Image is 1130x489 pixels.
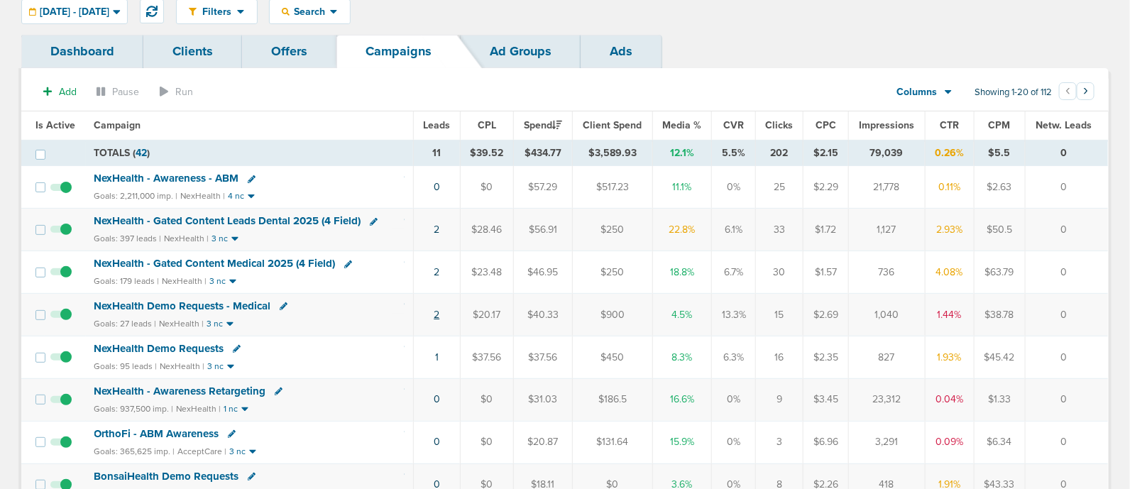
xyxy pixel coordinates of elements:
td: 0 [1025,336,1108,378]
td: $0 [460,421,513,463]
td: 0 [1025,166,1108,209]
td: $28.46 [460,209,513,251]
td: $46.95 [514,251,573,294]
td: 0 [1025,378,1108,421]
td: 13.3% [712,294,756,336]
small: 4 nc [229,191,245,202]
a: 0 [434,393,440,405]
td: 736 [848,251,925,294]
small: Goals: 179 leads | [94,276,160,287]
span: BonsaiHealth Demo Requests [94,470,239,483]
span: OrthoFi - ABM Awareness [94,427,219,440]
td: $57.29 [514,166,573,209]
td: $1.57 [803,251,849,294]
td: $1.33 [974,378,1025,421]
td: $434.77 [514,140,573,166]
td: 1,040 [848,294,925,336]
td: 0% [712,378,756,421]
small: 3 nc [230,446,246,457]
span: Client Spend [583,119,642,131]
td: $20.17 [460,294,513,336]
td: 15 [756,294,803,336]
td: 0 [1025,294,1108,336]
td: 0 [1025,421,1108,463]
td: 0% [712,166,756,209]
span: Spend [524,119,562,131]
td: $2.15 [803,140,849,166]
a: 0 [434,181,440,193]
span: CPL [478,119,496,131]
td: $3.45 [803,378,849,421]
td: $50.5 [974,209,1025,251]
span: Clicks [766,119,794,131]
td: $0 [460,166,513,209]
a: 2 [434,309,439,321]
td: 827 [848,336,925,378]
a: 2 [434,266,439,278]
small: 3 nc [210,276,226,287]
td: $131.64 [572,421,652,463]
span: Netw. Leads [1036,119,1092,131]
td: $37.56 [514,336,573,378]
span: Search [290,6,330,18]
button: Go to next page [1077,82,1095,100]
span: CTR [940,119,959,131]
span: CPM [989,119,1011,131]
td: $31.03 [514,378,573,421]
a: Dashboard [21,35,143,68]
td: $38.78 [974,294,1025,336]
span: CVR [723,119,744,131]
td: 15.9% [652,421,712,463]
small: 1 nc [224,404,238,414]
td: 3 [756,421,803,463]
td: 0 [1025,140,1108,166]
td: $37.56 [460,336,513,378]
span: CPC [816,119,836,131]
small: Goals: 2,211,000 imp. | [94,191,178,202]
td: 18.8% [652,251,712,294]
span: NexHealth - Gated Content Leads Dental 2025 (4 Field) [94,214,361,227]
td: $186.5 [572,378,652,421]
span: Campaign [94,119,141,131]
td: 23,312 [848,378,925,421]
td: 21,778 [848,166,925,209]
td: $2.29 [803,166,849,209]
small: Goals: 95 leads | [94,361,158,372]
a: Ad Groups [461,35,581,68]
td: 9 [756,378,803,421]
td: $20.87 [514,421,573,463]
span: NexHealth - Awareness Retargeting [94,385,266,397]
td: $2.35 [803,336,849,378]
span: Showing 1-20 of 112 [975,87,1052,99]
td: $517.23 [572,166,652,209]
td: 0.09% [925,421,974,463]
td: 1.44% [925,294,974,336]
span: NexHealth - Gated Content Medical 2025 (4 Field) [94,257,336,270]
td: 0 [1025,251,1108,294]
td: $6.34 [974,421,1025,463]
td: 0.26% [925,140,974,166]
td: 79,039 [848,140,925,166]
span: NexHealth Demo Requests [94,342,224,355]
small: 3 nc [212,233,229,244]
td: $40.33 [514,294,573,336]
td: 3,291 [848,421,925,463]
span: Add [59,86,77,98]
td: $39.52 [460,140,513,166]
td: $450 [572,336,652,378]
a: Ads [581,35,662,68]
ul: Pagination [1059,84,1095,101]
span: Is Active [35,119,75,131]
td: 6.3% [712,336,756,378]
span: NexHealth - Awareness - ABM [94,172,239,185]
td: $2.69 [803,294,849,336]
a: 2 [434,224,439,236]
small: Goals: 397 leads | [94,233,162,244]
td: 11.1% [652,166,712,209]
small: NexHealth | [160,361,205,371]
td: 6.7% [712,251,756,294]
a: Clients [143,35,242,68]
td: $250 [572,251,652,294]
small: NexHealth | [163,276,207,286]
td: 12.1% [652,140,712,166]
